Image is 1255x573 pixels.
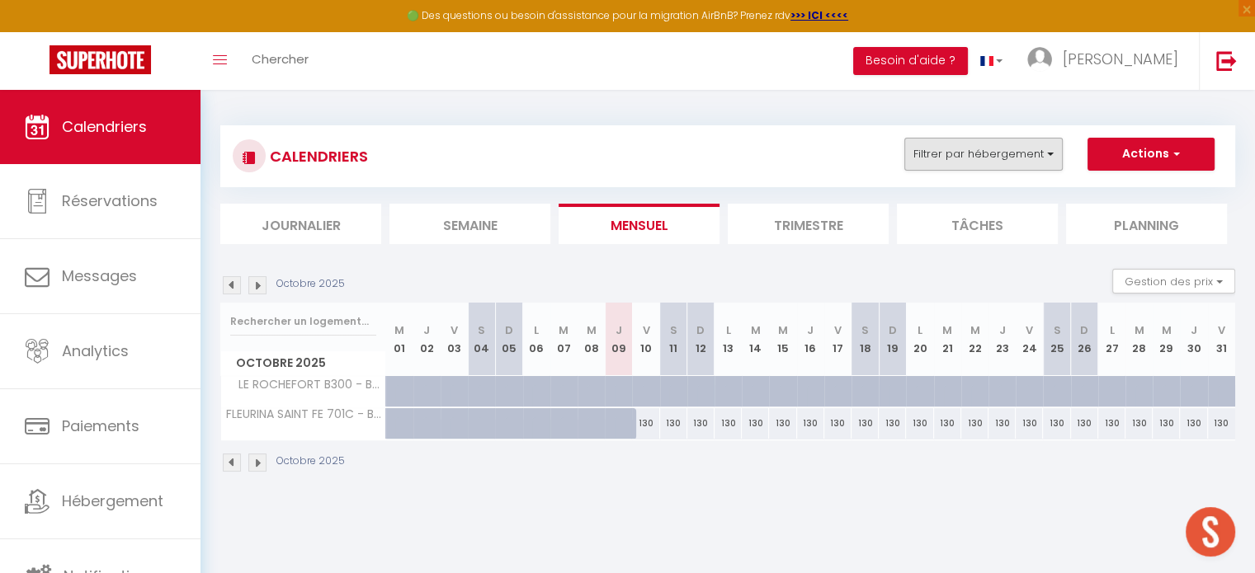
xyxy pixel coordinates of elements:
div: 130 [988,408,1016,439]
abbr: D [889,322,897,338]
input: Rechercher un logement... [230,307,376,336]
th: 10 [632,303,659,376]
th: 07 [550,303,578,376]
div: 130 [879,408,906,439]
th: 20 [906,303,933,376]
abbr: V [451,322,458,338]
button: Filtrer par hébergement [904,138,1063,171]
div: 130 [1016,408,1043,439]
span: Calendriers [62,116,147,137]
abbr: M [559,322,569,338]
div: 130 [1153,408,1180,439]
abbr: L [1109,322,1114,338]
th: 05 [495,303,522,376]
p: Octobre 2025 [276,453,345,469]
button: Actions [1088,138,1215,171]
span: Analytics [62,341,129,361]
th: 22 [961,303,988,376]
abbr: V [642,322,649,338]
th: 30 [1180,303,1207,376]
abbr: J [807,322,814,338]
li: Semaine [389,204,550,244]
abbr: S [861,322,869,338]
th: 26 [1071,303,1098,376]
div: 130 [824,408,852,439]
th: 19 [879,303,906,376]
th: 29 [1153,303,1180,376]
th: 13 [715,303,742,376]
img: Super Booking [50,45,151,74]
span: Chercher [252,50,309,68]
th: 23 [988,303,1016,376]
abbr: M [587,322,597,338]
abbr: M [1135,322,1144,338]
abbr: M [778,322,788,338]
th: 11 [660,303,687,376]
th: 17 [824,303,852,376]
div: 130 [769,408,796,439]
abbr: L [534,322,539,338]
th: 27 [1098,303,1125,376]
abbr: V [1218,322,1225,338]
abbr: M [942,322,952,338]
span: Hébergement [62,491,163,511]
div: 130 [632,408,659,439]
th: 03 [441,303,468,376]
abbr: S [670,322,677,338]
th: 14 [742,303,769,376]
div: 130 [687,408,715,439]
h3: CALENDRIERS [266,138,368,175]
abbr: M [970,322,979,338]
button: Besoin d'aide ? [853,47,968,75]
abbr: L [918,322,922,338]
img: ... [1027,47,1052,72]
abbr: J [616,322,622,338]
abbr: L [726,322,731,338]
p: Octobre 2025 [276,276,345,292]
div: 130 [961,408,988,439]
th: 25 [1043,303,1070,376]
li: Tâches [897,204,1058,244]
abbr: M [1162,322,1172,338]
div: 130 [797,408,824,439]
div: 130 [1098,408,1125,439]
th: 08 [578,303,605,376]
span: FLEURINA SAINT FE 701C - BOTTI [224,408,389,420]
img: logout [1216,50,1237,71]
abbr: D [696,322,705,338]
li: Journalier [220,204,381,244]
abbr: V [1026,322,1033,338]
span: [PERSON_NAME] [1063,49,1178,69]
th: 01 [386,303,413,376]
div: 130 [660,408,687,439]
a: ... [PERSON_NAME] [1015,32,1199,90]
th: 12 [687,303,715,376]
div: 130 [742,408,769,439]
span: Paiements [62,416,139,436]
abbr: V [834,322,842,338]
span: Messages [62,265,137,286]
th: 15 [769,303,796,376]
th: 02 [413,303,441,376]
abbr: J [999,322,1006,338]
div: 130 [906,408,933,439]
div: 130 [1208,408,1235,439]
abbr: J [1191,322,1197,338]
abbr: D [505,322,513,338]
abbr: D [1080,322,1088,338]
a: >>> ICI <<<< [790,8,848,22]
th: 24 [1016,303,1043,376]
span: Réservations [62,190,158,211]
abbr: J [423,322,430,338]
th: 31 [1208,303,1235,376]
span: LE ROCHEFORT B300 - BOCH [224,376,389,394]
div: 130 [1125,408,1153,439]
li: Planning [1066,204,1227,244]
abbr: S [1053,322,1060,338]
span: Octobre 2025 [221,351,385,375]
th: 18 [852,303,879,376]
th: 04 [468,303,495,376]
div: 130 [1180,408,1207,439]
li: Mensuel [559,204,720,244]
